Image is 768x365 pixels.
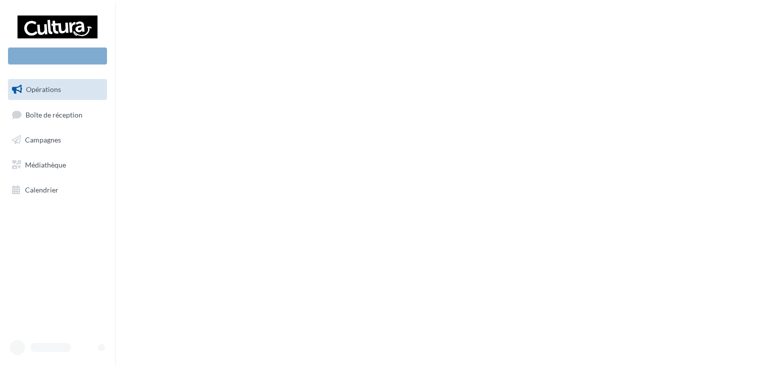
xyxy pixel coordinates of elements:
a: Boîte de réception [6,104,109,125]
span: Boîte de réception [25,110,82,118]
span: Opérations [26,85,61,93]
span: Médiathèque [25,160,66,169]
span: Campagnes [25,135,61,144]
a: Médiathèque [6,154,109,175]
a: Opérations [6,79,109,100]
div: Nouvelle campagne [8,47,107,64]
a: Calendrier [6,179,109,200]
span: Calendrier [25,185,58,193]
a: Campagnes [6,129,109,150]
